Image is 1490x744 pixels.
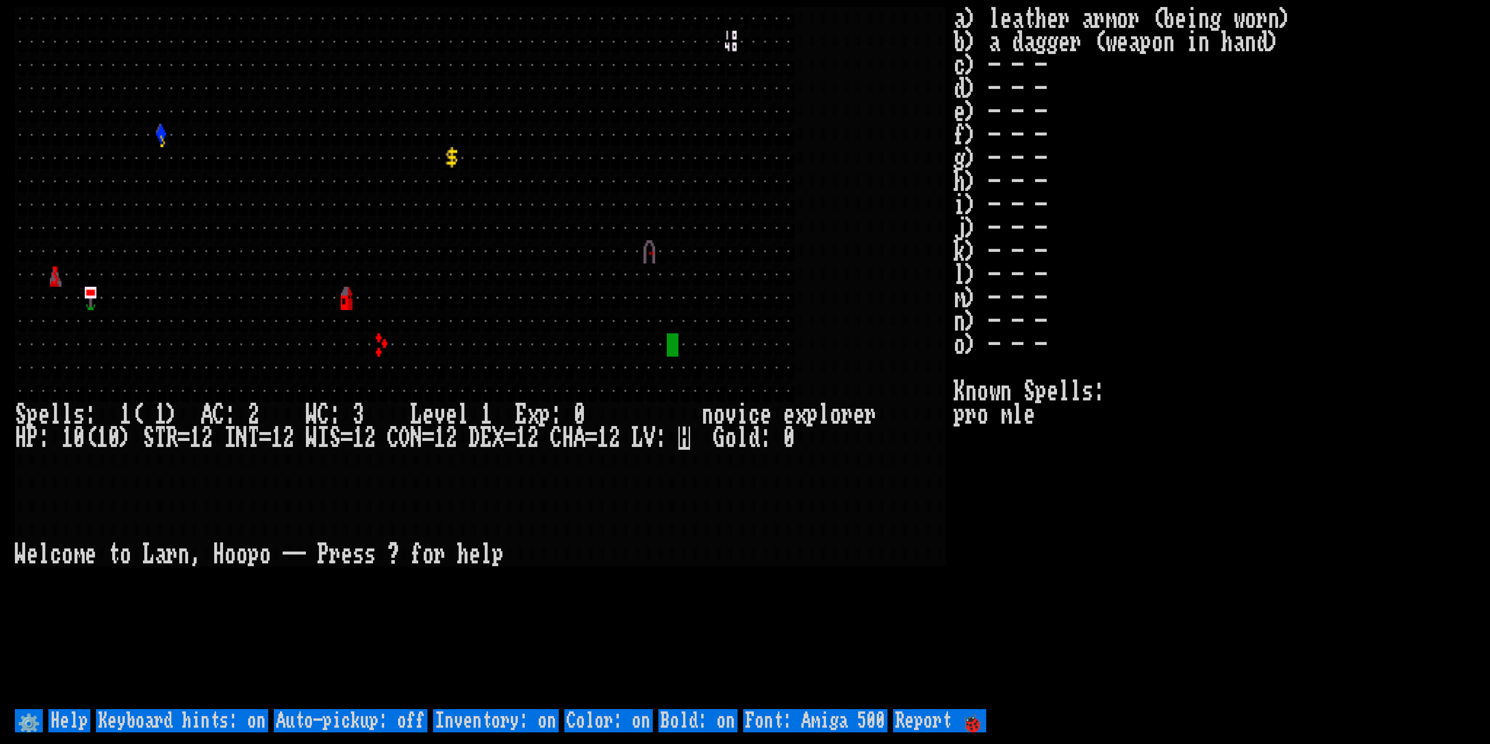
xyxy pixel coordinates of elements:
div: p [539,403,550,426]
div: l [818,403,830,426]
div: c [748,403,760,426]
div: e [38,403,50,426]
div: 2 [609,426,620,450]
div: e [341,543,352,566]
div: = [178,426,190,450]
div: 1 [155,403,166,426]
div: 0 [783,426,795,450]
div: : [85,403,96,426]
div: E [481,426,492,450]
div: l [457,403,469,426]
div: I [224,426,236,450]
div: a [155,543,166,566]
div: ) [120,426,131,450]
div: x [527,403,539,426]
div: s [364,543,376,566]
div: P [318,543,329,566]
div: ( [131,403,143,426]
div: 2 [248,403,259,426]
div: X [492,426,504,450]
div: s [352,543,364,566]
div: H [15,426,27,450]
div: E [515,403,527,426]
div: = [504,426,515,450]
div: : [224,403,236,426]
div: r [865,403,876,426]
div: C [550,426,562,450]
div: p [248,543,259,566]
div: p [806,403,818,426]
div: 0 [108,426,120,450]
div: : [550,403,562,426]
div: n [702,403,713,426]
div: D [469,426,481,450]
input: Help [48,709,90,732]
div: 1 [434,426,446,450]
div: , [190,543,201,566]
input: Auto-pickup: off [274,709,427,732]
div: e [27,543,38,566]
div: N [411,426,422,450]
div: 1 [190,426,201,450]
mark: H [678,426,690,450]
div: 1 [515,426,527,450]
div: = [259,426,271,450]
div: s [73,403,85,426]
div: o [61,543,73,566]
div: 1 [352,426,364,450]
div: : [655,426,667,450]
div: 1 [597,426,609,450]
div: r [329,543,341,566]
div: o [259,543,271,566]
div: 1 [61,426,73,450]
div: o [236,543,248,566]
div: 2 [446,426,457,450]
div: 0 [574,403,585,426]
div: 2 [364,426,376,450]
div: e [446,403,457,426]
div: A [574,426,585,450]
div: V [643,426,655,450]
div: C [387,426,399,450]
input: Bold: on [658,709,738,732]
div: W [306,403,318,426]
div: 1 [481,403,492,426]
div: m [73,543,85,566]
div: e [422,403,434,426]
div: o [725,426,737,450]
div: L [411,403,422,426]
div: v [725,403,737,426]
div: i [737,403,748,426]
div: H [562,426,574,450]
div: = [422,426,434,450]
div: r [841,403,853,426]
div: C [213,403,224,426]
div: ? [387,543,399,566]
div: e [760,403,772,426]
div: S [15,403,27,426]
div: e [853,403,865,426]
div: 2 [527,426,539,450]
div: e [469,543,481,566]
div: : [329,403,341,426]
stats: a) leather armor (being worn) b) a dagger (weapon in hand) c) - - - d) - - - e) - - - f) - - - g)... [954,7,1475,707]
div: 0 [73,426,85,450]
div: e [783,403,795,426]
div: 1 [120,403,131,426]
div: e [85,543,96,566]
div: o [713,403,725,426]
input: Report 🐞 [893,709,986,732]
div: d [748,426,760,450]
div: o [830,403,841,426]
div: ) [166,403,178,426]
div: N [236,426,248,450]
div: c [50,543,61,566]
input: ⚙️ [15,709,43,732]
input: Color: on [564,709,653,732]
div: p [492,543,504,566]
div: T [248,426,259,450]
div: o [120,543,131,566]
div: : [38,426,50,450]
div: h [457,543,469,566]
div: x [795,403,806,426]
